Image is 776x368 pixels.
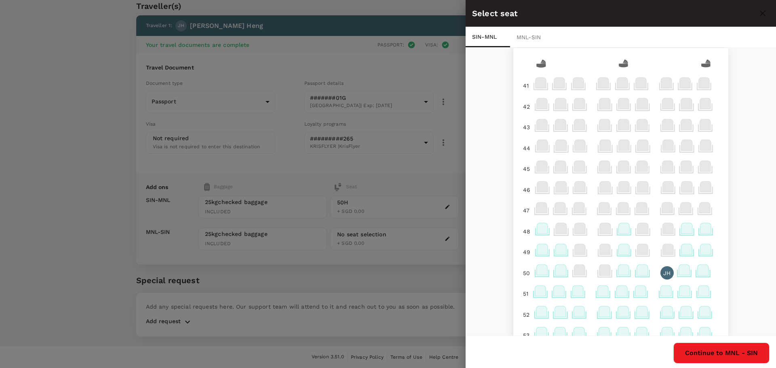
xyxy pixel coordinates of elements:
div: MNL - SIN [510,27,555,47]
div: 50 [520,266,533,280]
div: 41 [520,78,532,93]
div: 43 [520,120,533,135]
p: JH [663,269,671,277]
div: 41 [520,58,532,72]
div: 52 [520,307,533,322]
button: Continue to MNL - SIN [673,343,770,364]
div: 48 [520,224,533,239]
div: 46 [520,183,533,197]
div: 42 [520,99,533,114]
div: 49 [520,245,533,259]
button: close [756,6,770,20]
div: 44 [520,141,533,156]
div: 53 [520,328,533,343]
div: 51 [520,286,531,301]
div: Select seat [472,7,756,20]
div: 45 [520,162,533,176]
div: SIN - MNL [466,27,510,47]
div: 47 [520,203,533,218]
